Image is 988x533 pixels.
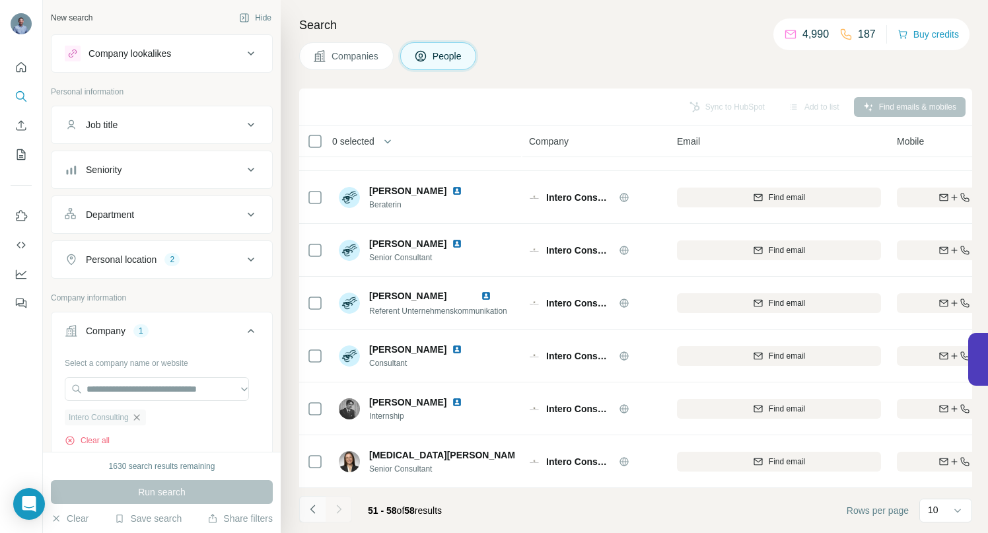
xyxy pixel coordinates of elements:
[452,186,462,196] img: LinkedIn logo
[404,505,415,516] span: 58
[858,26,876,42] p: 187
[452,238,462,249] img: LinkedIn logo
[332,135,374,148] span: 0 selected
[529,245,540,256] img: Logo of Intero Consulting
[52,199,272,231] button: Department
[52,244,272,275] button: Personal location2
[546,402,612,415] span: Intero Consulting
[299,16,972,34] h4: Search
[677,135,700,148] span: Email
[369,343,446,356] span: [PERSON_NAME]
[677,399,881,419] button: Find email
[86,163,122,176] div: Seniority
[546,297,612,310] span: Intero Consulting
[369,238,446,249] span: [PERSON_NAME]
[481,291,491,301] img: LinkedIn logo
[529,456,540,467] img: Logo of Intero Consulting
[11,55,32,79] button: Quick start
[452,344,462,355] img: LinkedIn logo
[339,240,360,261] img: Avatar
[86,208,134,221] div: Department
[677,188,881,207] button: Find email
[86,118,118,131] div: Job title
[299,496,326,522] button: Navigate to previous page
[898,25,959,44] button: Buy credits
[546,244,612,257] span: Intero Consulting
[339,293,360,314] img: Avatar
[11,233,32,257] button: Use Surfe API
[546,191,612,204] span: Intero Consulting
[769,297,805,309] span: Find email
[11,291,32,315] button: Feedback
[369,252,478,264] span: Senior Consultant
[339,187,360,208] img: Avatar
[86,324,125,338] div: Company
[433,50,463,63] span: People
[52,38,272,69] button: Company lookalikes
[11,262,32,286] button: Dashboard
[65,352,259,369] div: Select a company name or website
[133,325,149,337] div: 1
[369,291,446,301] span: [PERSON_NAME]
[369,397,446,408] span: [PERSON_NAME]
[69,411,129,423] span: Intero Consulting
[86,253,157,266] div: Personal location
[677,240,881,260] button: Find email
[11,85,32,108] button: Search
[332,50,380,63] span: Companies
[339,451,360,472] img: Avatar
[51,512,88,525] button: Clear
[11,204,32,228] button: Use Surfe on LinkedIn
[529,135,569,148] span: Company
[164,254,180,266] div: 2
[51,292,273,304] p: Company information
[368,505,442,516] span: results
[52,315,272,352] button: Company1
[11,143,32,166] button: My lists
[114,512,182,525] button: Save search
[11,13,32,34] img: Avatar
[677,346,881,366] button: Find email
[529,192,540,203] img: Logo of Intero Consulting
[677,452,881,472] button: Find email
[529,298,540,308] img: Logo of Intero Consulting
[369,199,478,211] span: Beraterin
[928,503,938,516] p: 10
[847,504,909,517] span: Rows per page
[51,86,273,98] p: Personal information
[546,455,612,468] span: Intero Consulting
[369,448,524,462] span: [MEDICAL_DATA][PERSON_NAME]
[109,460,215,472] div: 1630 search results remaining
[677,293,881,313] button: Find email
[529,351,540,361] img: Logo of Intero Consulting
[769,192,805,203] span: Find email
[368,505,397,516] span: 51 - 58
[52,109,272,141] button: Job title
[369,463,514,475] span: Senior Consultant
[529,404,540,414] img: Logo of Intero Consulting
[13,488,45,520] div: Open Intercom Messenger
[897,135,924,148] span: Mobile
[369,357,478,369] span: Consultant
[546,349,612,363] span: Intero Consulting
[802,26,829,42] p: 4,990
[65,435,110,446] button: Clear all
[52,154,272,186] button: Seniority
[369,410,478,422] span: Internship
[369,184,446,197] span: [PERSON_NAME]
[11,114,32,137] button: Enrich CSV
[452,397,462,408] img: LinkedIn logo
[339,398,360,419] img: Avatar
[369,306,507,316] span: Referent Unternehmenskommunikation
[769,456,805,468] span: Find email
[230,8,281,28] button: Hide
[88,47,171,60] div: Company lookalikes
[51,12,92,24] div: New search
[207,512,273,525] button: Share filters
[769,403,805,415] span: Find email
[769,244,805,256] span: Find email
[339,345,360,367] img: Avatar
[397,505,405,516] span: of
[769,350,805,362] span: Find email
